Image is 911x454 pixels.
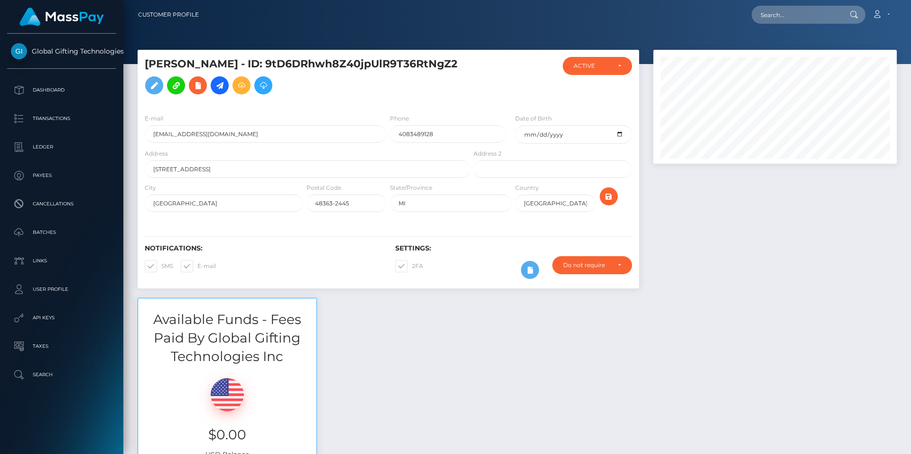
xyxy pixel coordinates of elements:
[138,5,199,25] a: Customer Profile
[515,184,539,192] label: Country
[145,260,173,272] label: SMS
[11,140,112,154] p: Ledger
[145,57,465,99] h5: [PERSON_NAME] - ID: 9tD6DRhwh8Z40jpUlR9T36RtNgZ2
[19,8,104,26] img: MassPay Logo
[752,6,841,24] input: Search...
[7,306,116,330] a: API Keys
[474,149,502,158] label: Address 2
[11,168,112,183] p: Payees
[7,164,116,187] a: Payees
[145,244,381,252] h6: Notifications:
[552,256,632,274] button: Do not require
[145,149,168,158] label: Address
[181,260,216,272] label: E-mail
[390,114,409,123] label: Phone
[7,221,116,244] a: Batches
[11,43,27,59] img: Global Gifting Technologies Inc
[7,363,116,387] a: Search
[211,378,244,411] img: USD.png
[138,310,316,366] h3: Available Funds - Fees Paid By Global Gifting Technologies Inc
[145,184,156,192] label: City
[11,368,112,382] p: Search
[7,334,116,358] a: Taxes
[563,261,610,269] div: Do not require
[7,47,116,56] span: Global Gifting Technologies Inc
[7,278,116,301] a: User Profile
[11,254,112,268] p: Links
[11,311,112,325] p: API Keys
[574,62,610,70] div: ACTIVE
[11,282,112,296] p: User Profile
[390,184,432,192] label: State/Province
[11,197,112,211] p: Cancellations
[395,260,423,272] label: 2FA
[7,78,116,102] a: Dashboard
[11,83,112,97] p: Dashboard
[11,339,112,353] p: Taxes
[7,192,116,216] a: Cancellations
[7,249,116,273] a: Links
[145,426,309,444] h3: $0.00
[11,111,112,126] p: Transactions
[211,76,229,94] a: Initiate Payout
[7,135,116,159] a: Ledger
[7,107,116,130] a: Transactions
[307,184,341,192] label: Postal Code
[145,114,163,123] label: E-mail
[395,244,632,252] h6: Settings:
[563,57,632,75] button: ACTIVE
[515,114,552,123] label: Date of Birth
[11,225,112,240] p: Batches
